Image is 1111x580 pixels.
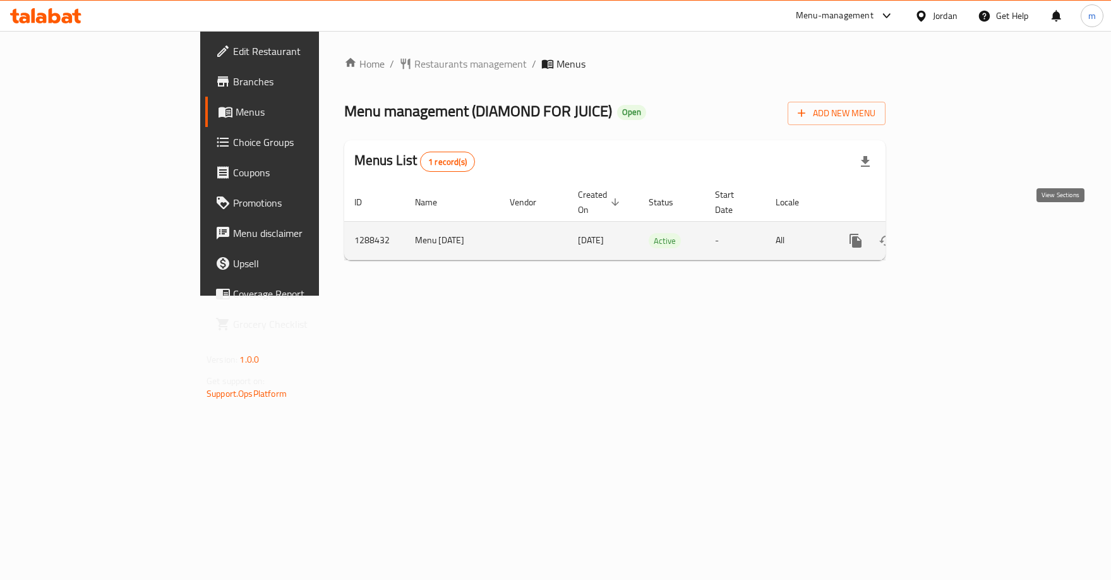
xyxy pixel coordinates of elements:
[205,279,386,309] a: Coverage Report
[399,56,527,71] a: Restaurants management
[414,56,527,71] span: Restaurants management
[510,195,553,210] span: Vendor
[715,187,750,217] span: Start Date
[649,233,681,248] div: Active
[532,56,536,71] li: /
[205,188,386,218] a: Promotions
[207,351,237,368] span: Version:
[207,385,287,402] a: Support.OpsPlatform
[578,187,623,217] span: Created On
[205,127,386,157] a: Choice Groups
[233,165,376,180] span: Coupons
[205,157,386,188] a: Coupons
[776,195,815,210] span: Locale
[205,36,386,66] a: Edit Restaurant
[233,317,376,332] span: Grocery Checklist
[556,56,586,71] span: Menus
[421,156,474,168] span: 1 record(s)
[233,135,376,150] span: Choice Groups
[205,97,386,127] a: Menus
[933,9,958,23] div: Jordan
[207,373,265,389] span: Get support on:
[788,102,886,125] button: Add New Menu
[415,195,453,210] span: Name
[239,351,259,368] span: 1.0.0
[344,183,972,260] table: enhanced table
[344,97,612,125] span: Menu management ( DIAMOND FOR JUICE )
[233,44,376,59] span: Edit Restaurant
[617,107,646,118] span: Open
[390,56,394,71] li: /
[798,106,875,121] span: Add New Menu
[420,152,475,172] div: Total records count
[841,226,871,256] button: more
[649,195,690,210] span: Status
[205,248,386,279] a: Upsell
[705,221,766,260] td: -
[1088,9,1096,23] span: m
[617,105,646,120] div: Open
[354,151,475,172] h2: Menus List
[871,226,901,256] button: Change Status
[233,286,376,301] span: Coverage Report
[205,309,386,339] a: Grocery Checklist
[233,195,376,210] span: Promotions
[796,8,874,23] div: Menu-management
[578,232,604,248] span: [DATE]
[354,195,378,210] span: ID
[205,218,386,248] a: Menu disclaimer
[344,56,886,71] nav: breadcrumb
[831,183,972,222] th: Actions
[236,104,376,119] span: Menus
[233,74,376,89] span: Branches
[405,221,500,260] td: Menu [DATE]
[233,256,376,271] span: Upsell
[233,226,376,241] span: Menu disclaimer
[649,234,681,248] span: Active
[205,66,386,97] a: Branches
[850,147,880,177] div: Export file
[766,221,831,260] td: All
